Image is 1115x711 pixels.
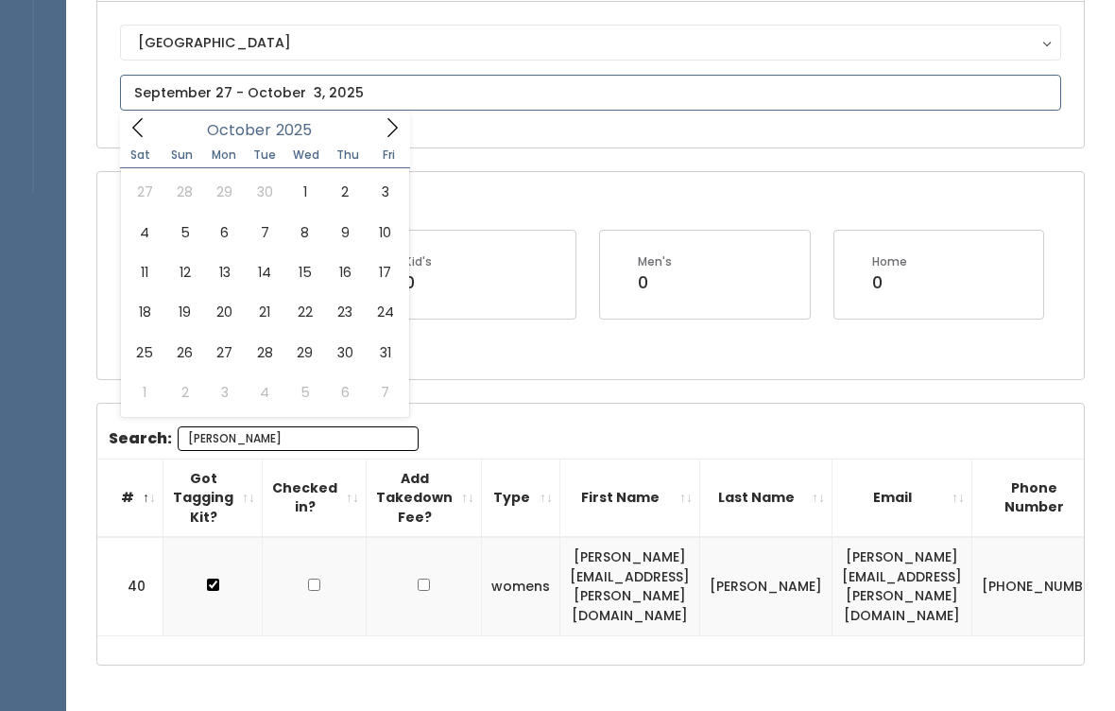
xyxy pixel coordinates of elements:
[178,426,419,451] input: Search:
[203,149,245,161] span: Mon
[164,172,204,212] span: September 28, 2025
[120,149,162,161] span: Sat
[205,333,245,373] span: October 27, 2025
[245,213,284,252] span: October 7, 2025
[832,537,972,635] td: [PERSON_NAME][EMAIL_ADDRESS][PERSON_NAME][DOMAIN_NAME]
[97,459,163,537] th: #: activate to sort column descending
[365,373,404,412] span: November 7, 2025
[832,459,972,537] th: Email: activate to sort column ascending
[369,149,410,161] span: Fri
[162,149,203,161] span: Sun
[207,123,271,138] span: October
[263,459,367,537] th: Checked in?: activate to sort column ascending
[205,172,245,212] span: September 29, 2025
[285,333,325,373] span: October 29, 2025
[872,253,907,270] div: Home
[164,292,204,332] span: October 19, 2025
[638,270,672,295] div: 0
[404,253,432,270] div: Kid's
[972,459,1115,537] th: Phone Number: activate to sort column ascending
[285,252,325,292] span: October 15, 2025
[404,270,432,295] div: 0
[271,118,328,142] input: Year
[285,213,325,252] span: October 8, 2025
[325,172,365,212] span: October 2, 2025
[285,292,325,332] span: October 22, 2025
[205,213,245,252] span: October 6, 2025
[138,32,1043,53] div: [GEOGRAPHIC_DATA]
[700,459,832,537] th: Last Name: activate to sort column ascending
[365,252,404,292] span: October 17, 2025
[245,252,284,292] span: October 14, 2025
[164,333,204,373] span: October 26, 2025
[365,292,404,332] span: October 24, 2025
[365,333,404,373] span: October 31, 2025
[245,373,284,412] span: November 4, 2025
[245,292,284,332] span: October 21, 2025
[120,25,1061,61] button: [GEOGRAPHIC_DATA]
[285,373,325,412] span: November 5, 2025
[325,333,365,373] span: October 30, 2025
[205,373,245,412] span: November 3, 2025
[285,149,327,161] span: Wed
[365,213,404,252] span: October 10, 2025
[97,537,163,635] td: 40
[125,213,164,252] span: October 4, 2025
[325,292,365,332] span: October 23, 2025
[367,459,482,537] th: Add Takedown Fee?: activate to sort column ascending
[700,537,832,635] td: [PERSON_NAME]
[164,252,204,292] span: October 12, 2025
[325,373,365,412] span: November 6, 2025
[125,252,164,292] span: October 11, 2025
[109,426,419,451] label: Search:
[244,149,285,161] span: Tue
[125,172,164,212] span: September 27, 2025
[365,172,404,212] span: October 3, 2025
[327,149,369,161] span: Thu
[125,373,164,412] span: November 1, 2025
[164,213,204,252] span: October 5, 2025
[164,373,204,412] span: November 2, 2025
[325,213,365,252] span: October 9, 2025
[163,459,263,537] th: Got Tagging Kit?: activate to sort column ascending
[482,537,560,635] td: womens
[285,172,325,212] span: October 1, 2025
[560,459,700,537] th: First Name: activate to sort column ascending
[560,537,700,635] td: [PERSON_NAME][EMAIL_ADDRESS][PERSON_NAME][DOMAIN_NAME]
[482,459,560,537] th: Type: activate to sort column ascending
[972,537,1115,635] td: [PHONE_NUMBER]
[245,172,284,212] span: September 30, 2025
[125,292,164,332] span: October 18, 2025
[125,333,164,373] span: October 25, 2025
[325,252,365,292] span: October 16, 2025
[205,292,245,332] span: October 20, 2025
[120,75,1061,111] input: September 27 - October 3, 2025
[638,253,672,270] div: Men's
[205,252,245,292] span: October 13, 2025
[245,333,284,373] span: October 28, 2025
[872,270,907,295] div: 0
